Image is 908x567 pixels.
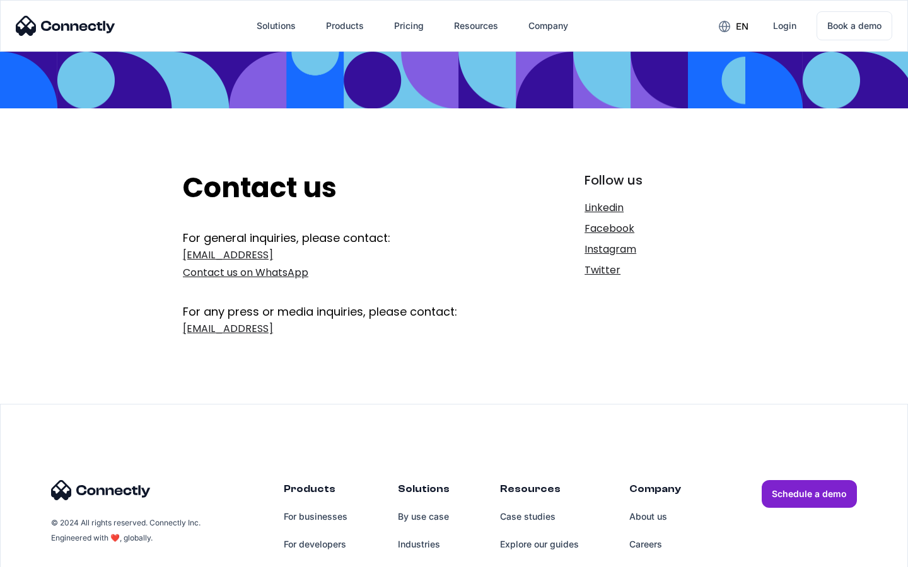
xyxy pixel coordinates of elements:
a: For businesses [284,503,347,530]
a: Schedule a demo [762,480,857,508]
div: en [709,16,758,35]
div: Products [316,11,374,41]
a: Careers [629,530,681,558]
div: Login [773,17,796,35]
a: Linkedin [585,199,725,217]
div: Resources [454,17,498,35]
div: Solutions [398,480,450,503]
img: Connectly Logo [51,480,151,500]
div: Resources [500,480,579,503]
a: [EMAIL_ADDRESS]Contact us on WhatsApp [183,246,503,282]
div: Solutions [257,17,296,35]
div: Solutions [247,11,306,41]
a: Case studies [500,503,579,530]
a: Twitter [585,261,725,279]
a: Explore our guides [500,530,579,558]
div: Company [629,480,681,503]
a: By use case [398,503,450,530]
div: For any press or media inquiries, please contact: [183,285,503,320]
a: Book a demo [817,11,892,40]
div: © 2024 All rights reserved. Connectly Inc. Engineered with ❤️, globally. [51,515,202,546]
div: For general inquiries, please contact: [183,230,503,246]
form: Get In Touch Form [183,230,503,341]
a: Pricing [384,11,434,41]
img: Connectly Logo [16,16,115,36]
h2: Contact us [183,171,503,205]
div: Resources [444,11,508,41]
div: en [736,18,748,35]
div: Company [528,17,568,35]
div: Products [326,17,364,35]
div: Company [518,11,578,41]
div: Pricing [394,17,424,35]
a: About us [629,503,681,530]
a: Industries [398,530,450,558]
aside: Language selected: English [13,545,76,563]
a: [EMAIL_ADDRESS] [183,320,503,338]
div: Products [284,480,347,503]
div: Follow us [585,171,725,189]
ul: Language list [25,545,76,563]
a: Instagram [585,241,725,258]
a: Facebook [585,220,725,238]
a: Login [763,11,806,41]
a: For developers [284,530,347,558]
